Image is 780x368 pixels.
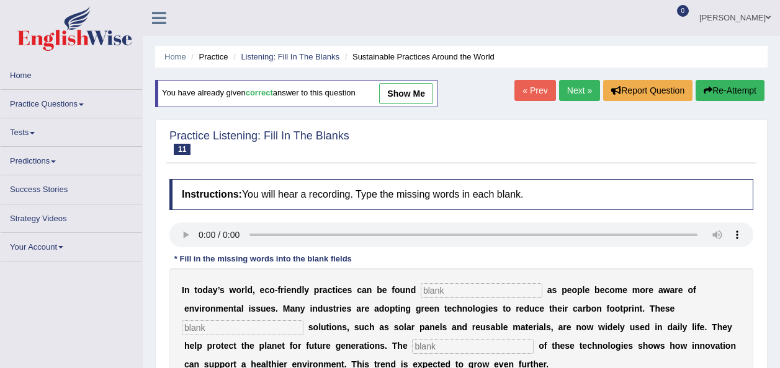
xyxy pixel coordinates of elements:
b: s [354,322,359,332]
b: . [642,304,645,313]
b: l [404,322,406,332]
b: d [667,322,673,332]
b: f [306,341,309,351]
b: r [645,285,648,295]
b: d [645,322,650,332]
b: a [521,322,526,332]
b: s [256,304,261,313]
b: y [683,322,688,332]
b: t [282,341,285,351]
b: r [319,285,322,295]
b: M [283,304,290,313]
b: f [392,285,395,295]
b: u [321,322,326,332]
b: n [272,341,277,351]
b: i [486,304,488,313]
b: u [529,304,535,313]
b: e [184,304,189,313]
input: blank [412,339,534,354]
b: r [336,304,339,313]
b: o [236,285,241,295]
b: e [266,304,271,313]
b: i [605,322,607,332]
b: c [535,304,540,313]
b: s [347,304,352,313]
b: i [562,304,565,313]
b: f [277,285,280,295]
b: n [228,304,234,313]
b: n [429,322,435,332]
b: p [390,304,395,313]
b: o [395,285,400,295]
b: l [473,304,475,313]
b: f [607,304,610,313]
b: e [503,322,508,332]
a: Strategy Videos [1,204,142,229]
b: f [290,341,293,351]
b: h [184,341,190,351]
b: y [727,322,732,332]
b: u [323,304,328,313]
b: u [630,322,635,332]
b: c [364,322,369,332]
b: i [339,304,342,313]
b: t [525,322,528,332]
b: p [577,285,583,295]
b: e [612,322,617,332]
b: i [199,304,202,313]
b: c [328,285,333,295]
b: d [379,304,385,313]
a: Success Stories [1,175,142,199]
b: e [600,285,605,295]
b: u [359,322,365,332]
b: e [488,304,493,313]
b: s [328,304,333,313]
b: r [421,304,424,313]
b: d [462,322,467,332]
b: m [216,304,223,313]
b: l [583,285,585,295]
b: s [394,322,399,332]
b: e [260,285,265,295]
b: s [552,285,557,295]
b: b [495,322,501,332]
b: t [194,285,197,295]
b: g [480,304,486,313]
b: r [583,304,586,313]
b: s [665,304,670,313]
b: f [697,322,700,332]
b: e [648,285,653,295]
b: , [347,322,349,332]
b: c [338,285,343,295]
b: s [546,322,551,332]
b: e [429,304,434,313]
b: o [609,304,615,313]
b: n [657,322,663,332]
b: s [342,322,347,332]
b: r [298,341,301,351]
b: s [493,304,498,313]
h4: You will hear a recording. Type the missing words in each blank. [169,179,753,210]
b: t [549,304,552,313]
b: o [475,304,481,313]
a: Home [164,52,186,61]
b: e [567,322,572,332]
span: 0 [677,5,689,17]
b: i [655,322,657,332]
b: e [670,304,675,313]
b: h [655,304,660,313]
a: Tests [1,118,142,142]
b: d [297,285,302,295]
b: o [581,322,587,332]
b: m [513,322,520,332]
b: e [286,285,291,295]
b: o [506,304,511,313]
b: e [189,341,194,351]
b: r [516,304,519,313]
b: l [318,322,321,332]
b: p [259,341,265,351]
b: e [435,322,440,332]
b: b [594,285,600,295]
b: m [632,285,640,295]
b: e [249,341,254,351]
